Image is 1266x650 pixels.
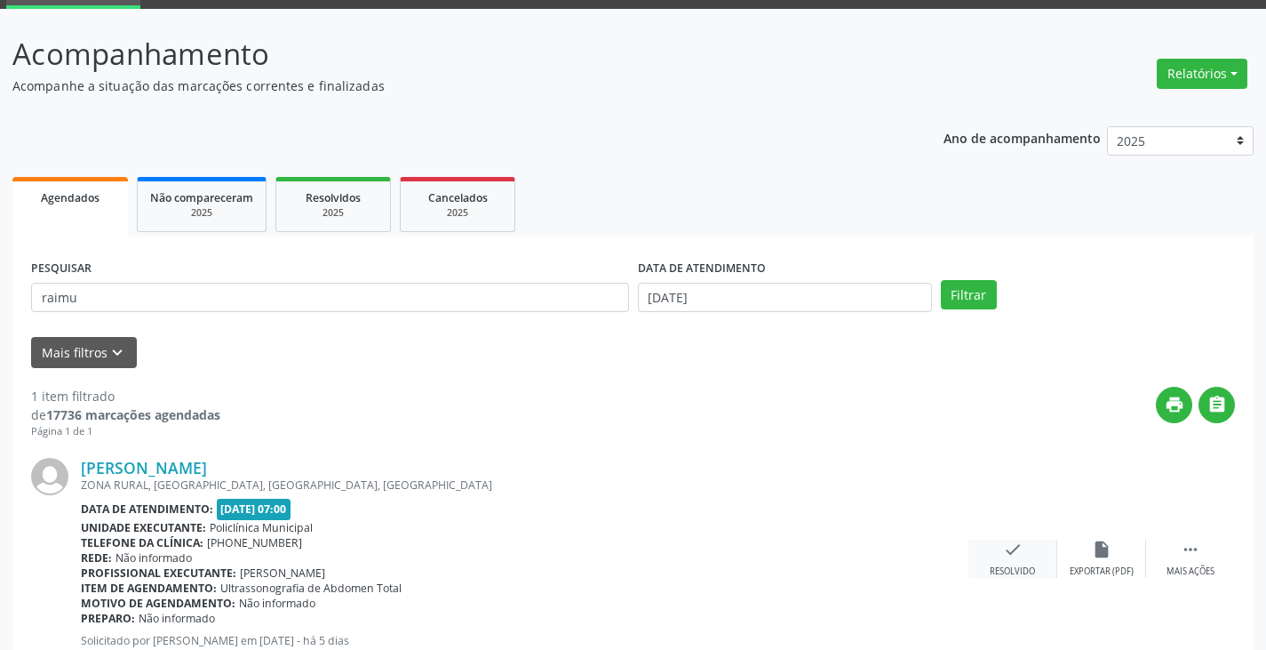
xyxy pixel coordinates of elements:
[81,477,968,493] div: ZONA RURAL, [GEOGRAPHIC_DATA], [GEOGRAPHIC_DATA], [GEOGRAPHIC_DATA]
[1198,387,1235,423] button: 
[1070,566,1134,578] div: Exportar (PDF)
[638,255,766,283] label: DATA DE ATENDIMENTO
[1207,395,1227,414] i: 
[1157,59,1247,89] button: Relatórios
[41,190,100,205] span: Agendados
[428,190,488,205] span: Cancelados
[12,76,881,95] p: Acompanhe a situação das marcações correntes e finalizadas
[81,566,236,581] b: Profissional executante:
[1165,395,1184,414] i: print
[150,190,253,205] span: Não compareceram
[46,406,220,423] strong: 17736 marcações agendadas
[31,405,220,424] div: de
[81,550,112,566] b: Rede:
[941,280,997,310] button: Filtrar
[306,190,361,205] span: Resolvidos
[81,520,206,535] b: Unidade executante:
[240,566,325,581] span: [PERSON_NAME]
[1003,540,1023,559] i: check
[990,566,1035,578] div: Resolvido
[207,535,302,550] span: [PHONE_NUMBER]
[107,343,127,363] i: keyboard_arrow_down
[81,502,213,517] b: Data de atendimento:
[210,520,313,535] span: Policlínica Municipal
[220,581,402,596] span: Ultrassonografia de Abdomen Total
[31,387,220,405] div: 1 item filtrado
[1166,566,1214,578] div: Mais ações
[944,126,1101,148] p: Ano de acompanhamento
[81,611,135,626] b: Preparo:
[81,596,235,611] b: Motivo de agendamento:
[31,458,68,495] img: img
[638,283,932,313] input: Selecione um intervalo
[150,206,253,220] div: 2025
[81,458,207,477] a: [PERSON_NAME]
[81,535,203,550] b: Telefone da clínica:
[239,596,315,611] span: Não informado
[31,337,137,368] button: Mais filtroskeyboard_arrow_down
[1156,387,1192,423] button: print
[81,581,217,596] b: Item de agendamento:
[1181,540,1200,559] i: 
[31,255,92,283] label: PESQUISAR
[413,206,502,220] div: 2025
[31,283,629,313] input: Nome, CNS
[1092,540,1111,559] i: insert_drive_file
[289,206,378,220] div: 2025
[31,424,220,439] div: Página 1 de 1
[139,611,215,626] span: Não informado
[81,633,968,648] p: Solicitado por [PERSON_NAME] em [DATE] - há 5 dias
[12,32,881,76] p: Acompanhamento
[217,499,291,519] span: [DATE] 07:00
[115,550,192,566] span: Não informado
